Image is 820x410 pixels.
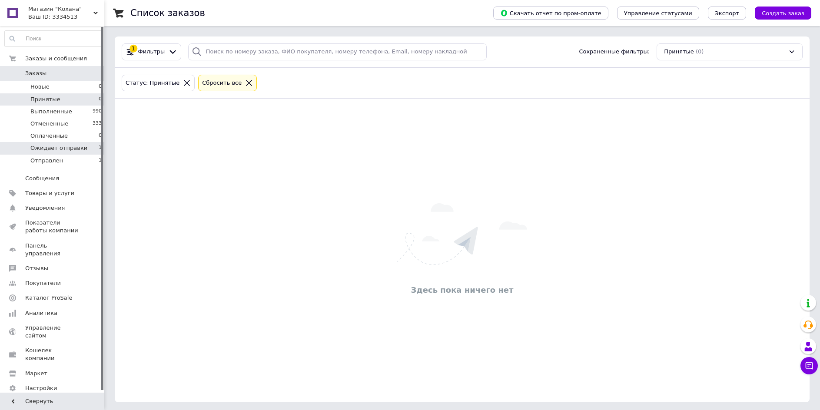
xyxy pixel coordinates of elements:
span: Скачать отчет по пром-оплате [500,9,601,17]
div: 1 [129,45,137,53]
button: Создать заказ [755,7,811,20]
h1: Список заказов [130,8,205,18]
div: Ваш ID: 3334513 [28,13,104,21]
span: Каталог ProSale [25,294,72,302]
a: Создать заказ [746,10,811,16]
span: Уведомления [25,204,65,212]
input: Поиск [5,31,102,46]
span: Оплаченные [30,132,68,140]
span: Принятые [30,96,60,103]
span: Отправлен [30,157,63,165]
span: Сохраненные фильтры: [579,48,650,56]
div: Здесь пока ничего нет [119,284,805,295]
span: Кошелек компании [25,347,80,362]
span: Аналитика [25,309,57,317]
span: 0 [99,96,102,103]
span: Маркет [25,370,47,377]
span: Управление сайтом [25,324,80,340]
span: Показатели работы компании [25,219,80,235]
input: Поиск по номеру заказа, ФИО покупателя, номеру телефона, Email, номеру накладной [188,43,487,60]
button: Экспорт [708,7,746,20]
span: Фильтры [138,48,165,56]
span: 1 [99,144,102,152]
span: Заказы [25,69,46,77]
span: 1 [99,157,102,165]
span: Создать заказ [762,10,804,17]
span: 0 [99,83,102,91]
span: Ожидает отправки [30,144,87,152]
span: Настройки [25,384,57,392]
span: Заказы и сообщения [25,55,87,63]
span: 333 [93,120,102,128]
button: Скачать отчет по пром-оплате [493,7,608,20]
span: Отзывы [25,265,48,272]
span: Магазин "Кохана" [28,5,93,13]
span: Сообщения [25,175,59,182]
span: Новые [30,83,50,91]
span: Покупатели [25,279,61,287]
span: Панель управления [25,242,80,258]
div: Статус: Принятые [124,79,181,88]
span: Товары и услуги [25,189,74,197]
span: Экспорт [715,10,739,17]
span: Управление статусами [624,10,692,17]
span: 0 [99,132,102,140]
span: Выполненные [30,108,72,116]
span: Принятые [664,48,694,56]
div: Сбросить все [200,79,243,88]
span: (0) [696,48,704,55]
span: Отмененные [30,120,68,128]
button: Чат с покупателем [800,357,818,374]
button: Управление статусами [617,7,699,20]
span: 990 [93,108,102,116]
